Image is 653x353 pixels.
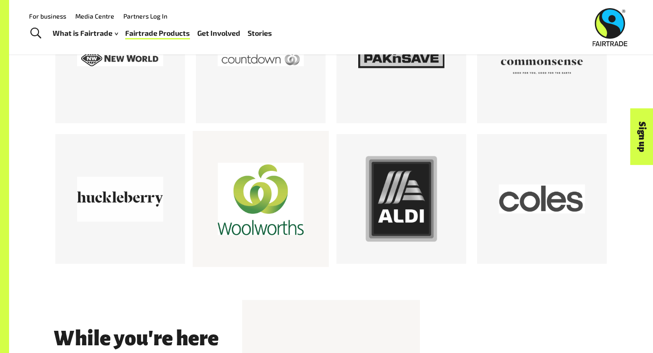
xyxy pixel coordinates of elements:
h3: While you're here [54,327,219,350]
a: Stories [248,27,272,40]
a: Toggle Search [24,22,47,45]
a: Get Involved [197,27,240,40]
a: Fairtrade Products [125,27,190,40]
a: For business [29,12,66,20]
a: Media Centre [75,12,114,20]
a: Partners Log In [123,12,167,20]
img: Fairtrade Australia New Zealand logo [593,8,628,46]
a: What is Fairtrade [53,27,118,40]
